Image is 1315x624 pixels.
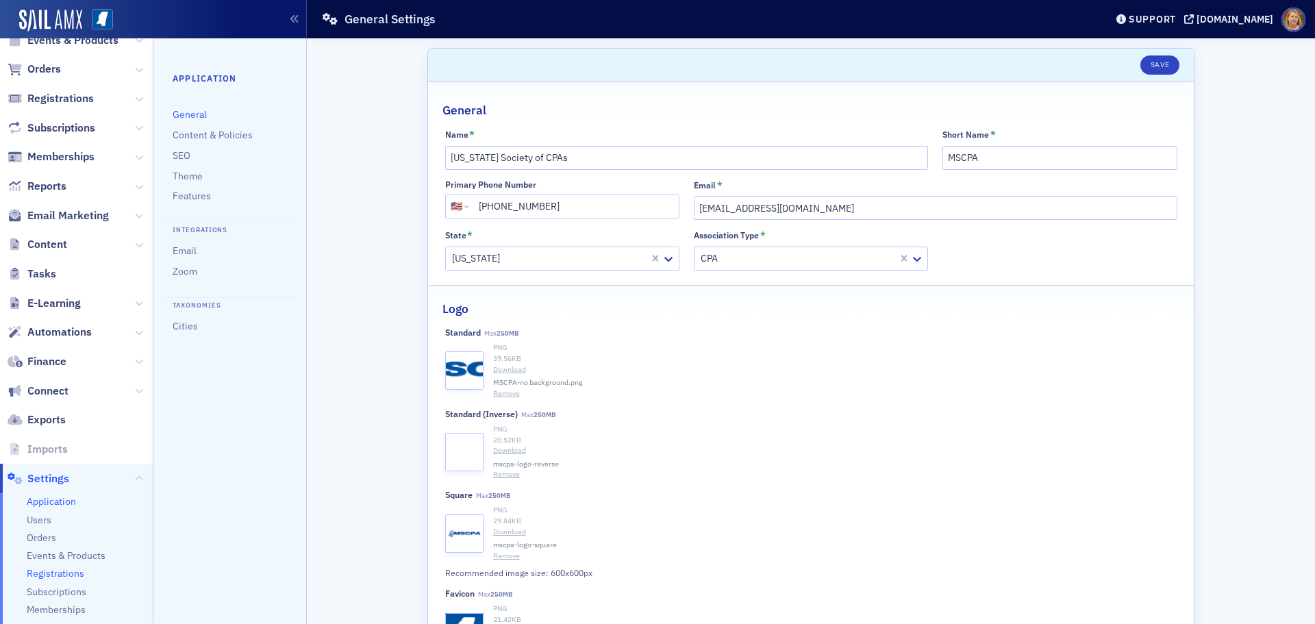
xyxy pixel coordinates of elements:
[8,384,68,399] a: Connect
[27,442,68,457] span: Imports
[1140,55,1179,75] button: Save
[173,320,198,332] a: Cities
[484,329,518,338] span: Max
[493,551,520,562] button: Remove
[493,353,1177,364] div: 39.56 KB
[493,540,557,551] span: mscpa-logo-square
[8,62,61,77] a: Orders
[1197,13,1273,25] div: [DOMAIN_NAME]
[8,296,81,311] a: E-Learning
[27,266,56,282] span: Tasks
[493,388,520,399] button: Remove
[476,491,510,500] span: Max
[445,588,475,599] div: Favicon
[493,603,1177,614] div: PNG
[27,325,92,340] span: Automations
[163,297,297,310] h4: Taxonomies
[469,129,475,141] abbr: This field is required
[8,179,66,194] a: Reports
[445,409,518,419] div: Standard (Inverse)
[27,549,105,562] a: Events & Products
[27,354,66,369] span: Finance
[8,442,68,457] a: Imports
[173,108,207,121] a: General
[27,149,95,164] span: Memberships
[8,354,66,369] a: Finance
[8,471,69,486] a: Settings
[8,149,95,164] a: Memberships
[19,10,82,32] img: SailAMX
[8,237,67,252] a: Content
[490,590,512,599] span: 250MB
[521,410,555,419] span: Max
[493,516,1177,527] div: 29.84 KB
[493,435,1177,446] div: 20.52 KB
[8,412,66,427] a: Exports
[493,424,1177,435] div: PNG
[467,229,473,242] abbr: This field is required
[27,514,51,527] a: Users
[1184,14,1278,24] button: [DOMAIN_NAME]
[534,410,555,419] span: 250MB
[493,445,1177,456] a: Download
[445,566,905,579] div: Recommended image size: 600x600px
[442,300,468,318] h2: Logo
[493,505,1177,516] div: PNG
[1281,8,1305,32] span: Profile
[445,327,481,338] div: Standard
[163,223,297,236] h4: Integrations
[27,237,67,252] span: Content
[27,384,68,399] span: Connect
[8,208,109,223] a: Email Marketing
[478,590,512,599] span: Max
[493,364,1177,375] a: Download
[990,129,996,141] abbr: This field is required
[27,412,66,427] span: Exports
[173,149,190,162] a: SEO
[8,121,95,136] a: Subscriptions
[27,603,86,616] a: Memberships
[173,190,211,202] a: Features
[173,245,197,257] a: Email
[27,33,118,48] span: Events & Products
[497,329,518,338] span: 250MB
[717,179,723,192] abbr: This field is required
[8,266,56,282] a: Tasks
[760,229,766,242] abbr: This field is required
[694,180,716,190] div: Email
[442,101,486,119] h2: General
[27,179,66,194] span: Reports
[345,11,436,27] h1: General Settings
[694,230,759,240] div: Association Type
[493,342,1177,353] div: PNG
[27,208,109,223] span: Email Marketing
[27,495,76,508] a: Application
[27,121,95,136] span: Subscriptions
[445,490,473,500] div: Square
[173,129,253,141] a: Content & Policies
[27,567,84,580] a: Registrations
[1129,13,1176,25] div: Support
[493,527,1177,538] a: Download
[8,325,92,340] a: Automations
[445,179,536,190] div: Primary Phone Number
[493,459,559,470] span: mscpa-logo-reverse
[27,532,56,545] a: Orders
[173,72,287,84] h4: Application
[27,296,81,311] span: E-Learning
[27,586,86,599] a: Subscriptions
[493,377,583,388] span: MSCPA-no background.png
[173,170,203,182] a: Theme
[445,230,466,240] div: State
[27,471,69,486] span: Settings
[27,62,61,77] span: Orders
[493,469,520,480] button: Remove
